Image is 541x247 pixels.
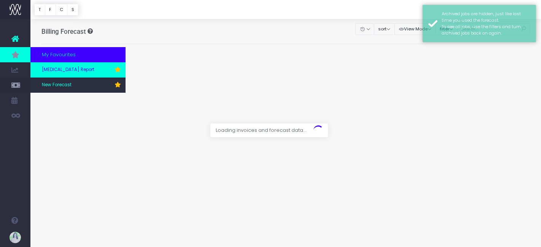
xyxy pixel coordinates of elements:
[42,51,76,59] span: My Favourites
[42,66,94,73] span: [MEDICAL_DATA] Report
[56,4,68,16] button: C
[34,4,45,16] button: T
[442,11,530,36] div: Archived jobs are hidden, just like last time you used the forecast. To see all jobs, use the fil...
[210,123,313,137] span: Loading invoices and forecast data...
[30,78,126,93] a: New Forecast
[30,62,126,78] a: [MEDICAL_DATA] Report
[67,4,78,16] button: S
[34,4,78,16] div: Vertical button group
[42,82,72,89] span: New Forecast
[10,232,21,243] img: images/default_profile_image.png
[45,4,56,16] button: F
